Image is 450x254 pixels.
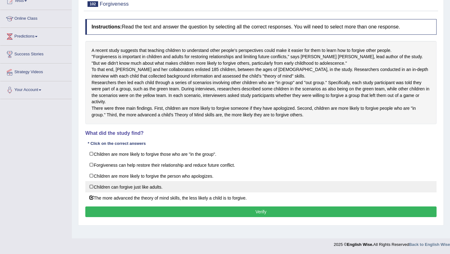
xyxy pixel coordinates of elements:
div: A recent study suggests that teaching children to understand other people's perspectives could ma... [85,41,437,124]
h4: Read the text and answer the question by selecting all the correct responses. You will need to se... [85,19,437,35]
a: Strategy Videos [0,63,72,79]
h4: What did the study find? [85,130,437,136]
b: Instructions: [92,24,122,29]
div: * Click on the correct answers [85,141,148,147]
label: Children are more likely to forgive those who are "in the group". [85,148,437,160]
a: Online Class [0,10,72,26]
label: The more advanced the theory of mind skills, the less likely a child is to forgive. [85,192,437,203]
a: Back to English Wise [409,242,450,247]
a: Predictions [0,28,72,43]
label: Forgiveness can help restore their relationship and reduce future conflict. [85,159,437,170]
div: 2025 © All Rights Reserved [334,238,450,247]
span: 102 [87,1,98,7]
button: Verify [85,206,437,217]
strong: English Wise. [347,242,373,247]
small: Forgiveness [100,1,129,7]
a: Success Stories [0,46,72,61]
label: Children can forgive just like adults. [85,181,437,192]
label: Children are more likely to forgive the person who apologizes. [85,170,437,181]
a: Your Account [0,81,72,97]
